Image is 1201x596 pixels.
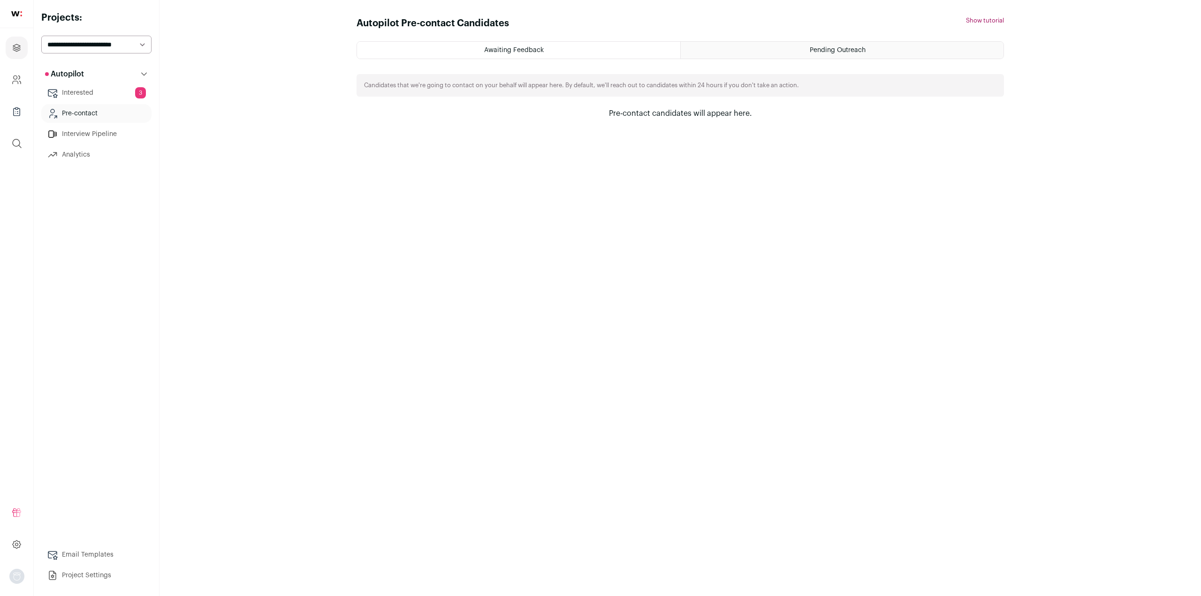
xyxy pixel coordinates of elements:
button: Open dropdown [9,569,24,584]
img: nopic.png [9,569,24,584]
a: Analytics [41,145,152,164]
a: Project Settings [41,566,152,585]
h2: Projects: [41,11,152,24]
h1: Autopilot Pre-contact Candidates [357,17,509,30]
a: Company and ATS Settings [6,68,28,91]
a: Pending Outreach [681,42,1003,59]
span: 3 [135,87,146,98]
span: Awaiting Feedback [484,47,544,53]
img: wellfound-shorthand-0d5821cbd27db2630d0214b213865d53afaa358527fdda9d0ea32b1df1b89c2c.svg [11,11,22,16]
div: Pre-contact candidates will appear here. [563,108,798,119]
button: Autopilot [41,65,152,83]
span: Pending Outreach [810,47,866,53]
a: Email Templates [41,545,152,564]
p: Autopilot [45,68,84,80]
a: Interview Pipeline [41,125,152,143]
a: Interested3 [41,83,152,102]
a: Projects [6,37,28,59]
a: Pre-contact [41,104,152,123]
button: Show tutorial [966,17,1004,24]
a: Company Lists [6,100,28,123]
div: Candidates that we're going to contact on your behalf will appear here. By default, we'll reach o... [357,74,1004,97]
